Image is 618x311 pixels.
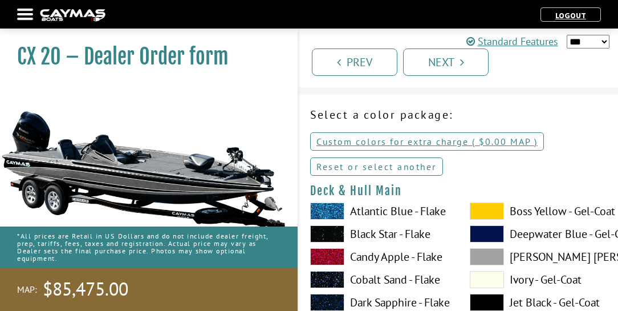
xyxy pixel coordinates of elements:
[17,227,280,268] p: *All prices are Retail in US Dollars and do not include dealer freight, prep, tariffs, fees, taxe...
[17,44,269,70] h1: CX 20 – Dealer Order form
[40,9,105,21] img: caymas-dealer-connect-2ed40d3bc7270c1d8d7ffb4b79bf05adc795679939227970def78ec6f6c03838.gif
[310,157,443,176] a: Reset or select another
[470,271,607,288] label: Ivory - Gel-Coat
[309,47,618,76] ul: Pagination
[403,49,489,76] a: Next
[470,225,607,243] label: Deepwater Blue - Gel-Coat
[470,248,607,265] label: [PERSON_NAME] [PERSON_NAME] - Gel-Coat
[310,106,607,123] p: Select a color package:
[310,271,447,288] label: Cobalt Sand - Flake
[310,225,447,243] label: Black Star - Flake
[310,248,447,265] label: Candy Apple - Flake
[312,49,397,76] a: Prev
[310,203,447,220] label: Atlantic Blue - Flake
[466,34,558,49] a: Standard Features
[479,136,531,147] span: $0.00 MAP
[310,184,607,198] h4: Deck & Hull Main
[470,203,607,220] label: Boss Yellow - Gel-Coat
[470,294,607,311] label: Jet Black - Gel-Coat
[310,294,447,311] label: Dark Sapphire - Flake
[43,277,128,301] span: $85,475.00
[310,132,544,151] a: Custom colors for extra charge ( $0.00 MAP )
[17,284,37,296] span: MAP:
[550,10,592,21] a: Logout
